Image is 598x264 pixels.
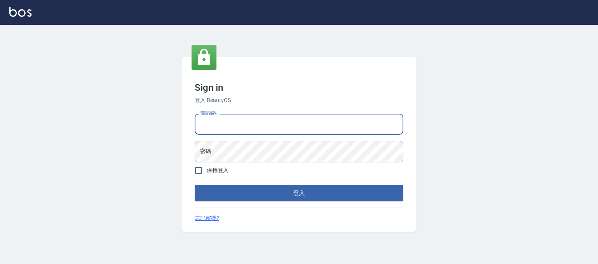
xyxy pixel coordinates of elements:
label: 電話號碼 [200,110,216,116]
h3: Sign in [195,82,403,93]
button: 登入 [195,185,403,201]
a: 忘記密碼? [195,214,219,222]
img: Logo [9,7,32,17]
span: 保持登入 [207,166,229,174]
h6: 登入 BeautyOS [195,96,403,104]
